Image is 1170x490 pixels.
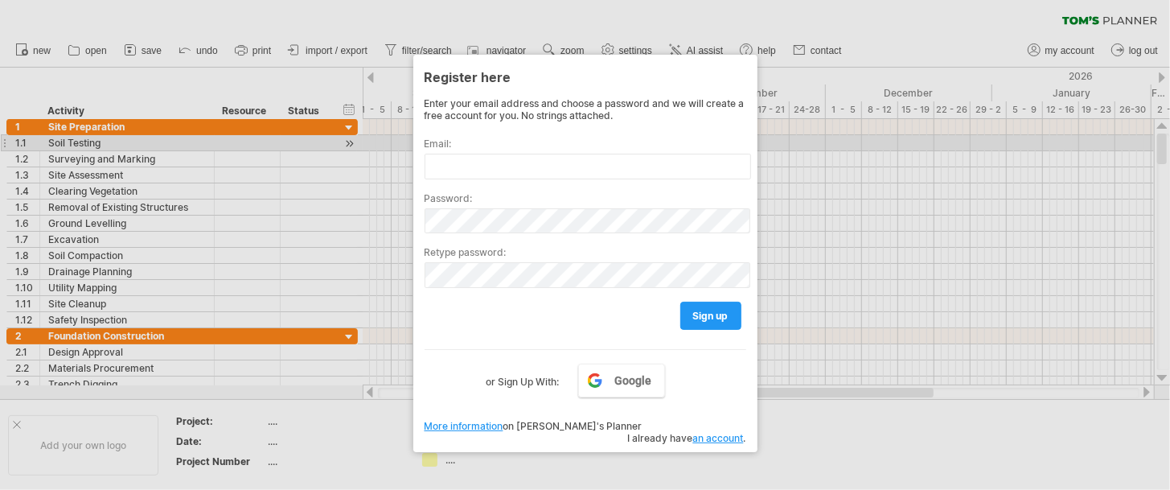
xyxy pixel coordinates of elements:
[425,97,746,121] div: Enter your email address and choose a password and we will create a free account for you. No stri...
[693,432,744,444] a: an account
[680,302,741,330] a: sign up
[425,420,503,432] a: More information
[614,374,651,387] span: Google
[693,310,729,322] span: sign up
[425,62,746,91] div: Register here
[628,432,746,444] span: I already have .
[578,364,665,397] a: Google
[486,364,559,391] label: or Sign Up With:
[425,420,642,432] span: on [PERSON_NAME]'s Planner
[425,138,746,150] label: Email:
[425,192,746,204] label: Password:
[425,246,746,258] label: Retype password:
